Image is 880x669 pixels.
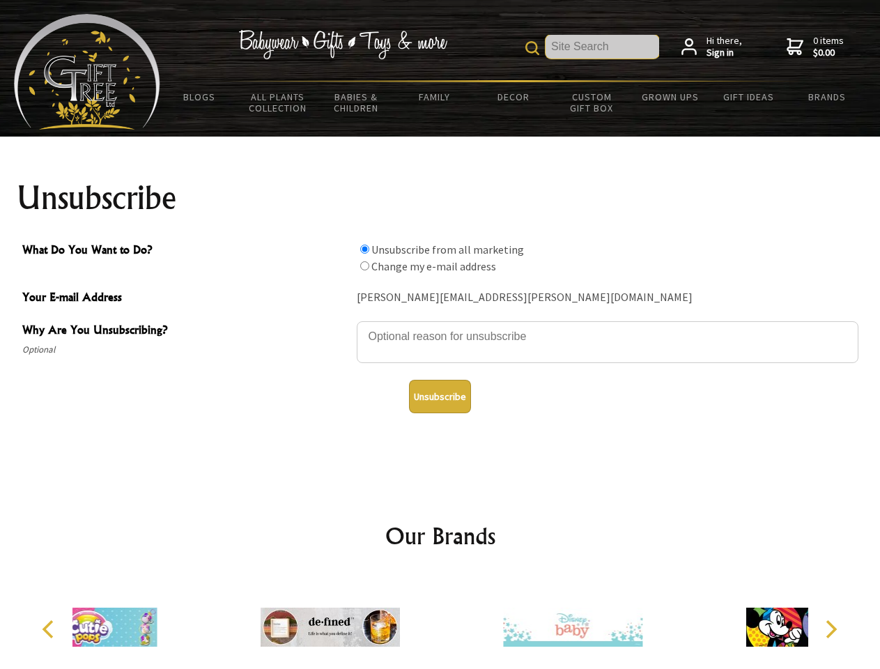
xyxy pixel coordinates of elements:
[396,82,474,111] a: Family
[317,82,396,123] a: Babies & Children
[357,321,858,363] textarea: Why Are You Unsubscribing?
[409,380,471,413] button: Unsubscribe
[546,35,659,59] input: Site Search
[22,289,350,309] span: Your E-mail Address
[22,321,350,341] span: Why Are You Unsubscribing?
[813,34,844,59] span: 0 items
[160,82,239,111] a: BLOGS
[707,35,742,59] span: Hi there,
[813,47,844,59] strong: $0.00
[239,82,318,123] a: All Plants Collection
[357,287,858,309] div: [PERSON_NAME][EMAIL_ADDRESS][PERSON_NAME][DOMAIN_NAME]
[28,519,853,553] h2: Our Brands
[360,245,369,254] input: What Do You Want to Do?
[14,14,160,130] img: Babyware - Gifts - Toys and more...
[631,82,709,111] a: Grown Ups
[707,47,742,59] strong: Sign in
[788,82,867,111] a: Brands
[815,614,846,645] button: Next
[474,82,553,111] a: Decor
[371,243,524,256] label: Unsubscribe from all marketing
[17,181,864,215] h1: Unsubscribe
[709,82,788,111] a: Gift Ideas
[35,614,65,645] button: Previous
[360,261,369,270] input: What Do You Want to Do?
[22,241,350,261] span: What Do You Want to Do?
[22,341,350,358] span: Optional
[371,259,496,273] label: Change my e-mail address
[525,41,539,55] img: product search
[553,82,631,123] a: Custom Gift Box
[238,30,447,59] img: Babywear - Gifts - Toys & more
[787,35,844,59] a: 0 items$0.00
[681,35,742,59] a: Hi there,Sign in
